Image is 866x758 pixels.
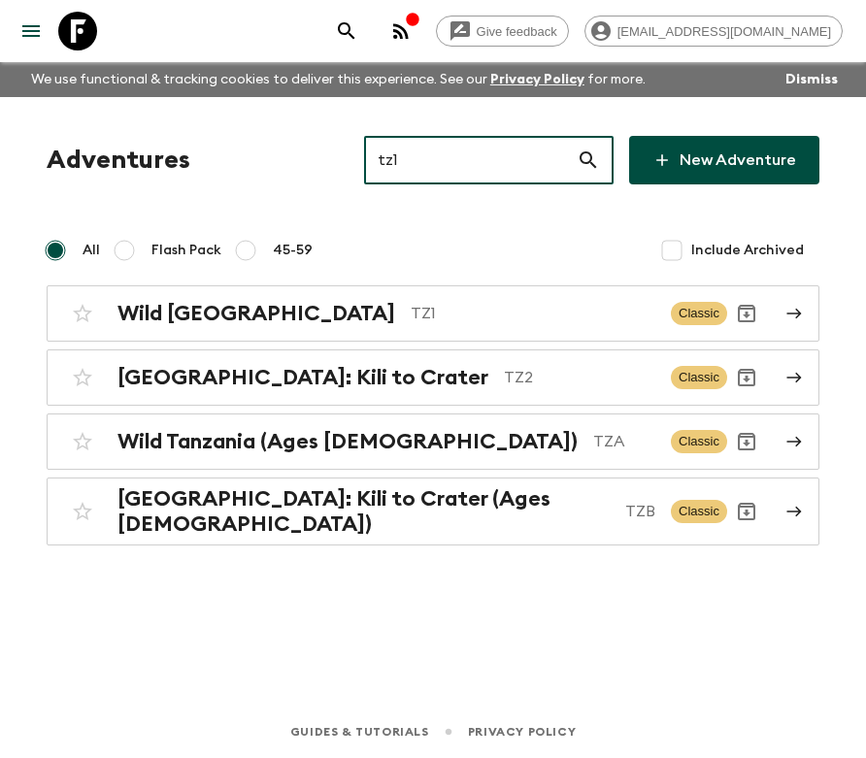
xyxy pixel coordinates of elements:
[671,302,727,325] span: Classic
[466,24,568,39] span: Give feedback
[117,365,488,390] h2: [GEOGRAPHIC_DATA]: Kili to Crater
[411,302,655,325] p: TZ1
[671,500,727,523] span: Classic
[727,358,766,397] button: Archive
[727,422,766,461] button: Archive
[625,500,655,523] p: TZB
[151,241,221,260] span: Flash Pack
[47,413,819,470] a: Wild Tanzania (Ages [DEMOGRAPHIC_DATA])TZAClassicArchive
[83,241,100,260] span: All
[436,16,569,47] a: Give feedback
[727,294,766,333] button: Archive
[727,492,766,531] button: Archive
[468,721,576,742] a: Privacy Policy
[47,141,190,180] h1: Adventures
[607,24,842,39] span: [EMAIL_ADDRESS][DOMAIN_NAME]
[629,136,819,184] a: New Adventure
[490,73,584,86] a: Privacy Policy
[691,241,804,260] span: Include Archived
[117,486,610,537] h2: [GEOGRAPHIC_DATA]: Kili to Crater (Ages [DEMOGRAPHIC_DATA])
[290,721,429,742] a: Guides & Tutorials
[47,478,819,545] a: [GEOGRAPHIC_DATA]: Kili to Crater (Ages [DEMOGRAPHIC_DATA])TZBClassicArchive
[671,366,727,389] span: Classic
[273,241,313,260] span: 45-59
[671,430,727,453] span: Classic
[504,366,655,389] p: TZ2
[364,133,577,187] input: e.g. AR1, Argentina
[117,429,578,454] h2: Wild Tanzania (Ages [DEMOGRAPHIC_DATA])
[47,349,819,406] a: [GEOGRAPHIC_DATA]: Kili to CraterTZ2ClassicArchive
[23,62,653,97] p: We use functional & tracking cookies to deliver this experience. See our for more.
[584,16,843,47] div: [EMAIL_ADDRESS][DOMAIN_NAME]
[47,285,819,342] a: Wild [GEOGRAPHIC_DATA]TZ1ClassicArchive
[327,12,366,50] button: search adventures
[781,66,843,93] button: Dismiss
[593,430,655,453] p: TZA
[12,12,50,50] button: menu
[117,301,395,326] h2: Wild [GEOGRAPHIC_DATA]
